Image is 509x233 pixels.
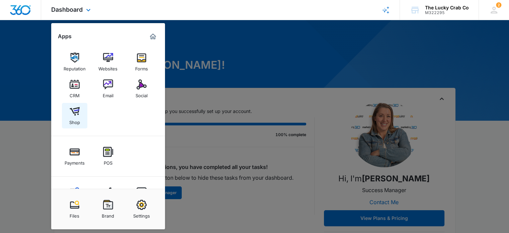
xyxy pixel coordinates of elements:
div: Files [70,210,79,219]
a: Intelligence [129,184,154,210]
a: Payments [62,143,87,169]
a: Email [95,76,121,102]
a: Forms [129,49,154,75]
div: account name [425,5,469,10]
span: Dashboard [51,6,83,13]
a: POS [95,143,121,169]
a: CRM [62,76,87,102]
div: Payments [65,157,85,166]
div: Brand [102,210,114,219]
div: Email [103,90,113,98]
a: Settings [129,196,154,222]
div: Websites [98,63,117,71]
div: CRM [70,90,80,98]
div: POS [104,157,112,166]
a: Content [62,184,87,210]
div: Forms [135,63,148,71]
div: Reputation [64,63,86,71]
a: Files [62,196,87,222]
a: Reputation [62,49,87,75]
div: Settings [133,210,150,219]
a: Social [129,76,154,102]
a: Marketing 360® Dashboard [148,31,158,42]
div: account id [425,10,469,15]
a: Shop [62,103,87,128]
div: Social [136,90,148,98]
span: 2 [496,2,501,8]
a: Websites [95,49,121,75]
div: Shop [69,116,80,125]
div: notifications count [496,2,501,8]
a: Ads [95,184,121,210]
a: Brand [95,196,121,222]
h2: Apps [58,33,72,40]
